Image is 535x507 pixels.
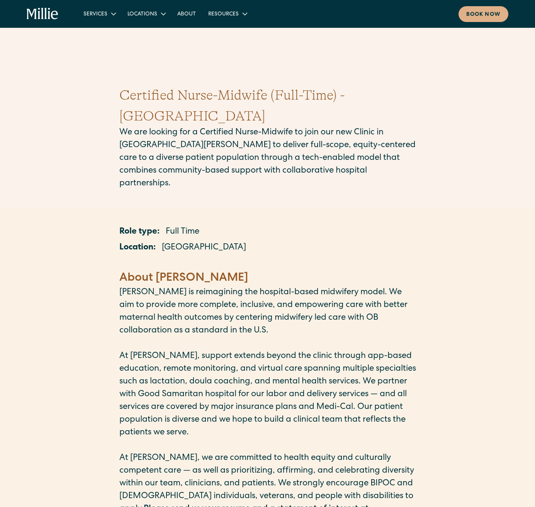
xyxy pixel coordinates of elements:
[121,7,171,20] div: Locations
[459,6,508,22] a: Book now
[171,7,202,20] a: About
[119,439,416,452] p: ‍
[27,8,58,20] a: home
[119,258,416,270] p: ‍
[119,350,416,439] p: At [PERSON_NAME], support extends beyond the clinic through app-based education, remote monitorin...
[208,10,239,19] div: Resources
[83,10,107,19] div: Services
[119,337,416,350] p: ‍
[162,242,246,254] p: [GEOGRAPHIC_DATA]
[119,85,416,127] h1: Certified Nurse-Midwife (Full-Time) - [GEOGRAPHIC_DATA]
[202,7,253,20] div: Resources
[466,11,501,19] div: Book now
[77,7,121,20] div: Services
[166,226,199,239] p: Full Time
[119,226,160,239] p: Role type:
[119,242,156,254] p: Location:
[119,273,248,284] strong: About [PERSON_NAME]
[119,287,416,337] p: [PERSON_NAME] is reimagining the hospital-based midwifery model. We aim to provide more complete,...
[127,10,157,19] div: Locations
[119,127,416,190] p: We are looking for a Certified Nurse-Midwife to join our new Clinic in [GEOGRAPHIC_DATA][PERSON_N...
